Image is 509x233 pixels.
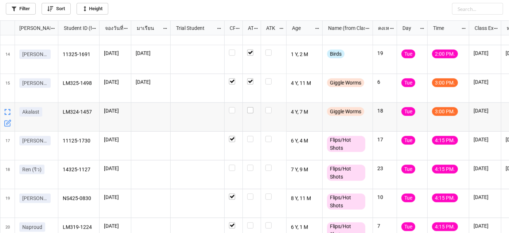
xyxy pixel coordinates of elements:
[77,3,108,15] a: Height
[327,78,364,87] div: Giggle Worms
[104,107,127,114] p: [DATE]
[474,194,497,201] p: [DATE]
[5,189,10,218] span: 19
[377,165,392,172] p: 23
[291,194,318,204] p: 8 Y, 11 M
[5,132,10,160] span: 17
[22,79,48,87] p: [PERSON_NAME]
[474,107,497,114] p: [DATE]
[398,24,420,32] div: Day
[474,222,497,230] p: [DATE]
[104,165,127,172] p: [DATE]
[104,50,127,57] p: [DATE]
[377,50,392,57] p: 19
[432,50,458,58] div: 2:00 PM.
[401,136,415,145] div: Tue
[324,24,365,32] div: Name (from Class)
[474,78,497,86] p: [DATE]
[291,107,318,117] p: 4 Y, 7 M
[327,50,345,58] div: Birds
[63,107,95,117] p: LM324-1457
[401,222,415,231] div: Tue
[377,194,392,201] p: 10
[5,74,10,102] span: 15
[63,165,95,175] p: 14325-1127
[63,222,95,233] p: LM319-1224
[104,222,127,230] p: [DATE]
[63,136,95,146] p: 11125-1730
[22,137,48,144] p: [PERSON_NAME]
[225,24,236,32] div: CF
[262,24,279,32] div: ATK
[63,194,95,204] p: NS425-0830
[6,3,36,15] a: Filter
[291,136,318,146] p: 6 Y, 4 M
[327,194,365,210] div: Flips/Hot Shots
[136,50,166,57] p: [DATE]
[63,50,95,60] p: 11325-1691
[132,24,163,32] div: มาเรียน
[104,136,127,143] p: [DATE]
[401,50,415,58] div: Tue
[288,24,315,32] div: Age
[474,165,497,172] p: [DATE]
[22,166,42,173] p: Ren (ริว)
[377,78,392,86] p: 6
[474,50,497,57] p: [DATE]
[474,136,497,143] p: [DATE]
[401,194,415,202] div: Tue
[244,24,254,32] div: ATT
[172,24,216,32] div: Trial Student
[22,224,42,231] p: Naproud
[5,45,10,74] span: 14
[432,107,458,116] div: 3:00 PM.
[291,165,318,175] p: 7 Y, 9 M
[104,194,127,201] p: [DATE]
[377,222,392,230] p: 7
[104,78,127,86] p: [DATE]
[432,222,458,231] div: 4:15 PM.
[432,78,458,87] div: 3:00 PM.
[101,24,124,32] div: จองวันที่
[291,222,318,233] p: 6 Y, 1 M
[63,78,95,89] p: LM325-1498
[22,195,48,202] p: [PERSON_NAME]
[432,136,458,145] div: 4:15 PM.
[432,194,458,202] div: 4:15 PM.
[42,3,71,15] a: Sort
[291,78,318,89] p: 4 Y, 11 M
[377,136,392,143] p: 17
[401,107,415,116] div: Tue
[452,3,503,15] input: Search...
[59,24,92,32] div: Student ID (from [PERSON_NAME] Name)
[5,160,10,189] span: 18
[15,24,50,32] div: [PERSON_NAME] Name
[470,24,494,32] div: Class Expiration
[432,165,458,174] div: 4:15 PM.
[136,78,166,86] p: [DATE]
[401,165,415,174] div: Tue
[291,50,318,60] p: 1 Y, 2 M
[377,107,392,114] p: 18
[0,21,58,35] div: grid
[327,107,364,116] div: Giggle Worms
[401,78,415,87] div: Tue
[327,136,365,152] div: Flips/Hot Shots
[429,24,461,32] div: Time
[22,51,48,58] p: [PERSON_NAME]
[22,108,39,116] p: Akalast
[374,24,389,32] div: คงเหลือ (from Nick Name)
[327,165,365,181] div: Flips/Hot Shots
